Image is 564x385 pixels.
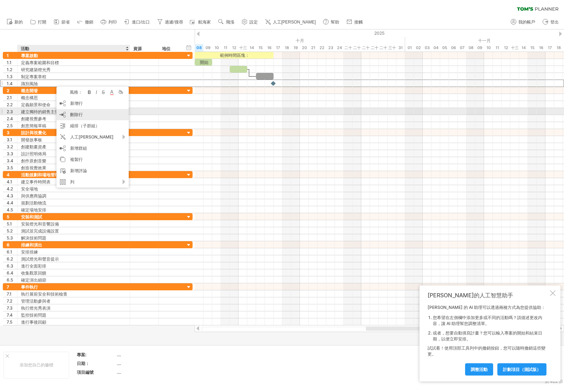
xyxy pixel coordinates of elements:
[7,193,13,198] font: 4.3
[249,20,258,25] font: 設定
[7,165,13,170] font: 3.5
[554,44,563,52] div: 2025年11月18日星期二
[77,352,87,357] font: 專案:
[21,179,51,184] font: 建立事件時間表
[21,137,42,142] font: 開發故事板
[502,44,510,52] div: 2025年11月12日星期三
[70,179,74,184] font: 列
[165,20,183,25] font: 過濾/搜尋
[7,242,9,248] font: 6
[256,44,265,52] div: 2025年10月15日星期三
[7,60,12,65] font: 1.1
[326,44,335,52] div: 2025年10月23日星期四
[21,102,51,107] font: 定義願景和使命
[263,18,318,27] a: 人工[PERSON_NAME]
[428,345,545,357] font: 試試看！使用頂部工具列中的撤銷按鈕，您可以隨時撤銷這些變更。
[509,18,537,27] a: 我的帳戶
[379,44,388,52] div: 2025年10月29日星期三
[7,186,13,191] font: 4.2
[21,235,46,241] font: 解決技術問題
[21,109,76,114] font: 建立獨特的銷售主張（USP）
[21,46,29,51] font: 活動
[216,18,236,27] a: 飛漲
[398,45,403,50] font: 31
[7,179,12,184] font: 4.1
[21,256,59,262] font: 測試燈光和聲音提示
[285,45,289,50] font: 18
[21,319,46,325] font: 進行事後回顧
[61,20,70,25] font: 節省
[371,45,378,58] font: 二十八
[21,207,46,212] font: 確定場地安排
[510,44,519,52] div: 2025年11月13日，星期四
[7,319,12,325] font: 7.5
[162,46,170,51] font: 地位
[21,123,46,128] font: 創意簡報草稿
[38,20,46,25] font: 打開
[7,214,9,219] font: 5
[239,45,247,50] font: 十三
[302,45,307,50] font: 20
[460,45,464,50] font: 07
[7,305,13,311] font: 7.3
[296,38,304,43] font: 十月
[309,44,317,52] div: 2025年10月21日星期二
[195,44,203,52] div: 2025年10月8日星期三
[21,130,46,135] font: 設計與視覺化
[224,45,227,50] font: 11
[70,146,87,151] font: 新增群組
[388,45,396,50] font: 三十
[70,112,83,117] font: 刪除行
[21,312,46,318] font: 監控技術問題
[20,362,53,367] font: 添加您自己的徽標
[7,53,9,58] font: 1
[21,270,46,276] font: 收集觀眾回饋
[451,45,456,50] font: 06
[21,74,46,79] font: 制定專案章程
[7,277,13,283] font: 6.5
[344,44,352,52] div: 2025年10月25日星期六
[21,186,38,191] font: 安全場地
[7,207,13,212] font: 4.5
[354,20,363,25] font: 接觸
[203,44,212,52] div: 2025年10月9日星期四
[240,18,260,27] a: 設定
[7,144,13,149] font: 3.2
[486,45,491,50] font: 10
[70,101,83,106] font: 新增行
[530,45,535,50] font: 15
[541,18,561,27] a: 登出
[21,53,38,58] font: 專案啟動
[117,370,121,375] font: ....
[548,45,552,50] font: 17
[21,228,59,234] font: 測試並完成設備設置
[7,291,12,297] font: 7.1
[337,45,342,50] font: 24
[497,363,546,376] a: 計劃項目（測試版）
[7,109,13,114] font: 2.3
[475,44,484,52] div: 2025年11月9日星期日
[522,45,526,50] font: 14
[7,158,13,163] font: 3.4
[458,44,466,52] div: 2025年11月7日，星期五
[504,45,508,50] font: 12
[5,18,25,27] a: 新的
[7,95,12,100] font: 2.1
[221,44,230,52] div: 2025年10月11日星期六
[21,151,46,156] font: 設計照明佈局
[7,74,13,79] font: 1.3
[7,263,13,269] font: 6.3
[294,45,298,50] font: 19
[353,45,361,58] font: 二十六
[220,53,249,58] font: 範例時間區塊：
[21,193,46,198] font: 與供應商協調
[518,20,535,25] font: 我的帳戶
[21,67,51,72] font: 研究建築燈光秀
[239,44,247,52] div: 2025年10月13日星期一
[122,18,152,27] a: 進口/出口
[466,44,475,52] div: 2025年11月8日星期六
[496,45,499,50] font: 11
[133,46,142,51] font: 資源
[374,31,384,36] font: 2025
[21,263,46,269] font: 進行全面彩排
